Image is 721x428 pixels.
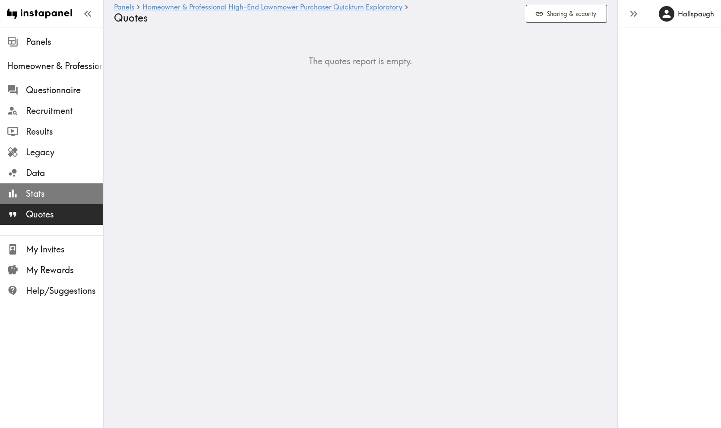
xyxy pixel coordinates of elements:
[26,146,103,158] span: Legacy
[7,60,103,72] span: Homeowner & Professional High-End Lawnmower Purchaser Quickturn Exploratory
[26,105,103,117] span: Recruitment
[26,188,103,200] span: Stats
[26,243,103,255] span: My Invites
[26,84,103,96] span: Questionnaire
[26,208,103,220] span: Quotes
[26,264,103,276] span: My Rewards
[26,167,103,179] span: Data
[26,36,103,48] span: Panels
[26,126,103,138] span: Results
[526,5,607,23] button: Sharing & security
[26,285,103,297] span: Help/Suggestions
[104,55,617,67] h5: The quotes report is empty.
[114,12,519,24] h4: Quotes
[678,9,714,19] h6: Hallspaugh
[142,3,402,12] a: Homeowner & Professional High-End Lawnmower Purchaser Quickturn Exploratory
[114,3,134,12] a: Panels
